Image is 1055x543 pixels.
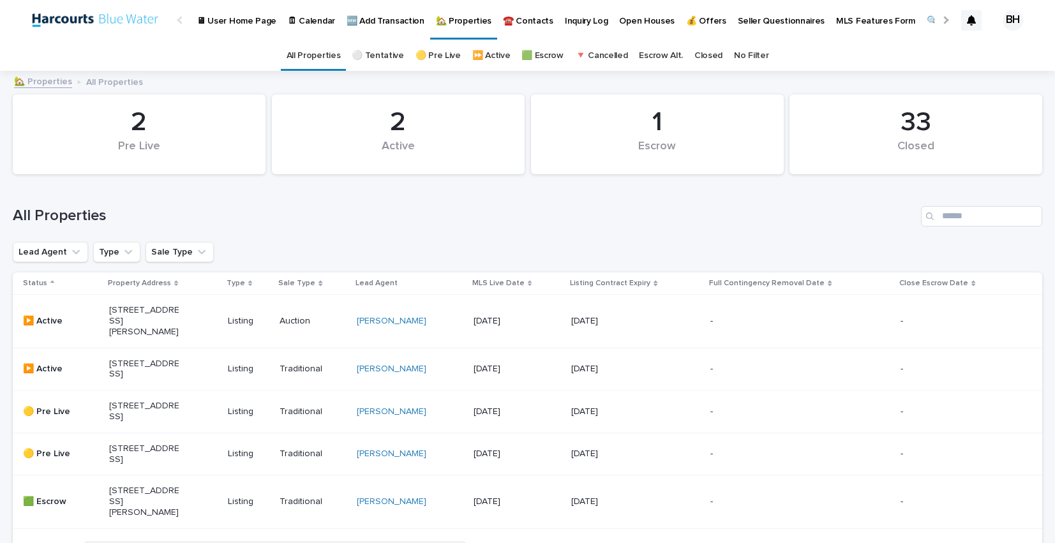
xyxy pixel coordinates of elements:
[93,242,140,262] button: Type
[1003,10,1023,31] div: BH
[570,276,650,290] p: Listing Contract Expiry
[294,107,503,138] div: 2
[146,242,214,262] button: Sale Type
[23,449,94,459] p: 🟡 Pre Live
[13,475,1042,528] tr: 🟩 Escrow[STREET_ADDRESS][PERSON_NAME]ListingTraditional[PERSON_NAME] [DATE][DATE]--
[639,41,683,71] a: Escrow Alt.
[357,449,426,459] a: [PERSON_NAME]
[23,364,94,375] p: ▶️ Active
[357,406,426,417] a: [PERSON_NAME]
[710,449,781,459] p: -
[228,316,270,327] p: Listing
[474,496,544,507] p: [DATE]
[109,305,180,337] p: [STREET_ADDRESS][PERSON_NAME]
[571,406,642,417] p: [DATE]
[13,433,1042,475] tr: 🟡 Pre Live[STREET_ADDRESS]ListingTraditional[PERSON_NAME] [DATE][DATE]--
[710,316,781,327] p: -
[357,364,426,375] a: [PERSON_NAME]
[13,348,1042,391] tr: ▶️ Active[STREET_ADDRESS]ListingTraditional[PERSON_NAME] [DATE][DATE]--
[287,41,341,71] a: All Properties
[228,496,270,507] p: Listing
[280,364,347,375] p: Traditional
[899,276,968,290] p: Close Escrow Date
[13,207,916,225] h1: All Properties
[571,449,642,459] p: [DATE]
[13,391,1042,433] tr: 🟡 Pre Live[STREET_ADDRESS]ListingTraditional[PERSON_NAME] [DATE][DATE]--
[474,406,544,417] p: [DATE]
[474,316,544,327] p: [DATE]
[734,41,768,71] a: No Filter
[109,401,180,422] p: [STREET_ADDRESS]
[23,496,94,507] p: 🟩 Escrow
[472,41,511,71] a: ⏩ Active
[357,496,426,507] a: [PERSON_NAME]
[109,486,180,517] p: [STREET_ADDRESS][PERSON_NAME]
[357,316,426,327] a: [PERSON_NAME]
[553,140,762,167] div: Escrow
[710,496,781,507] p: -
[901,406,971,417] p: -
[13,242,88,262] button: Lead Agent
[228,449,270,459] p: Listing
[23,406,94,417] p: 🟡 Pre Live
[23,276,47,290] p: Status
[13,295,1042,348] tr: ▶️ Active[STREET_ADDRESS][PERSON_NAME]ListingAuction[PERSON_NAME] [DATE][DATE]--
[811,140,1021,167] div: Closed
[571,364,642,375] p: [DATE]
[571,496,642,507] p: [DATE]
[415,41,461,71] a: 🟡 Pre Live
[472,276,525,290] p: MLS Live Date
[26,8,164,33] img: tNrfT9AQRbuT9UvJ4teX
[355,276,398,290] p: Lead Agent
[521,41,564,71] a: 🟩 Escrow
[280,449,347,459] p: Traditional
[901,449,971,459] p: -
[228,364,270,375] p: Listing
[575,41,628,71] a: 🔻 Cancelled
[14,73,72,88] a: 🏡 Properties
[694,41,722,71] a: Closed
[709,276,825,290] p: Full Contingency Removal Date
[227,276,245,290] p: Type
[352,41,404,71] a: ⚪️ Tentative
[901,316,971,327] p: -
[553,107,762,138] div: 1
[474,449,544,459] p: [DATE]
[278,276,315,290] p: Sale Type
[109,443,180,465] p: [STREET_ADDRESS]
[294,140,503,167] div: Active
[228,406,270,417] p: Listing
[86,74,143,88] p: All Properties
[901,496,971,507] p: -
[109,359,180,380] p: [STREET_ADDRESS]
[710,406,781,417] p: -
[474,364,544,375] p: [DATE]
[280,496,347,507] p: Traditional
[280,406,347,417] p: Traditional
[571,316,642,327] p: [DATE]
[710,364,781,375] p: -
[108,276,171,290] p: Property Address
[811,107,1021,138] div: 33
[23,316,94,327] p: ▶️ Active
[921,206,1042,227] input: Search
[34,140,244,167] div: Pre Live
[280,316,347,327] p: Auction
[901,364,971,375] p: -
[34,107,244,138] div: 2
